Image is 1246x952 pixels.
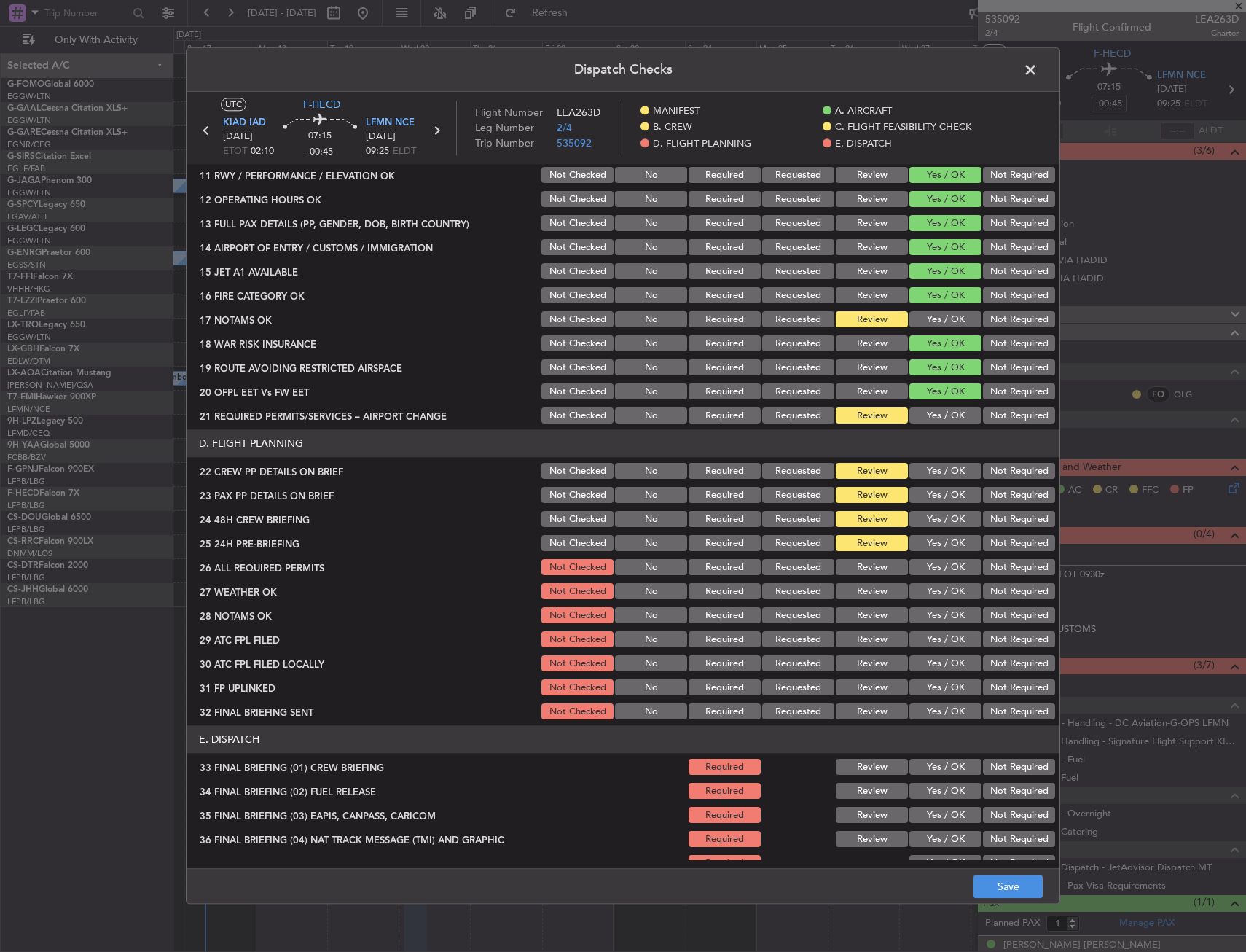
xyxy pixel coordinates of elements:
[973,875,1043,899] button: Save
[983,784,1055,800] button: Not Required
[983,536,1055,552] button: Not Required
[983,168,1055,184] button: Not Required
[983,856,1055,872] button: Not Required
[983,584,1055,600] button: Not Required
[983,560,1055,576] button: Not Required
[909,784,981,800] button: Yes / OK
[909,264,981,280] button: Yes / OK
[983,808,1055,824] button: Not Required
[909,584,981,600] button: Yes / OK
[983,384,1055,400] button: Not Required
[909,832,981,848] button: Yes / OK
[983,760,1055,776] button: Not Required
[983,632,1055,648] button: Not Required
[909,336,981,352] button: Yes / OK
[909,608,981,624] button: Yes / OK
[909,288,981,304] button: Yes / OK
[983,832,1055,848] button: Not Required
[909,192,981,208] button: Yes / OK
[909,856,981,872] button: Yes / OK
[909,656,981,672] button: Yes / OK
[909,464,981,480] button: Yes / OK
[909,360,981,376] button: Yes / OK
[909,560,981,576] button: Yes / OK
[983,512,1055,528] button: Not Required
[983,336,1055,352] button: Not Required
[983,656,1055,672] button: Not Required
[983,408,1055,424] button: Not Required
[909,488,981,504] button: Yes / OK
[983,360,1055,376] button: Not Required
[983,680,1055,696] button: Not Required
[983,264,1055,280] button: Not Required
[909,808,981,824] button: Yes / OK
[983,488,1055,504] button: Not Required
[909,680,981,696] button: Yes / OK
[983,608,1055,624] button: Not Required
[909,384,981,400] button: Yes / OK
[909,240,981,256] button: Yes / OK
[909,632,981,648] button: Yes / OK
[909,512,981,528] button: Yes / OK
[909,168,981,184] button: Yes / OK
[187,48,1059,92] header: Dispatch Checks
[909,760,981,776] button: Yes / OK
[909,704,981,720] button: Yes / OK
[983,312,1055,328] button: Not Required
[983,288,1055,304] button: Not Required
[909,312,981,328] button: Yes / OK
[983,216,1055,232] button: Not Required
[909,216,981,232] button: Yes / OK
[909,536,981,552] button: Yes / OK
[983,240,1055,256] button: Not Required
[983,704,1055,720] button: Not Required
[983,464,1055,480] button: Not Required
[983,192,1055,208] button: Not Required
[909,408,981,424] button: Yes / OK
